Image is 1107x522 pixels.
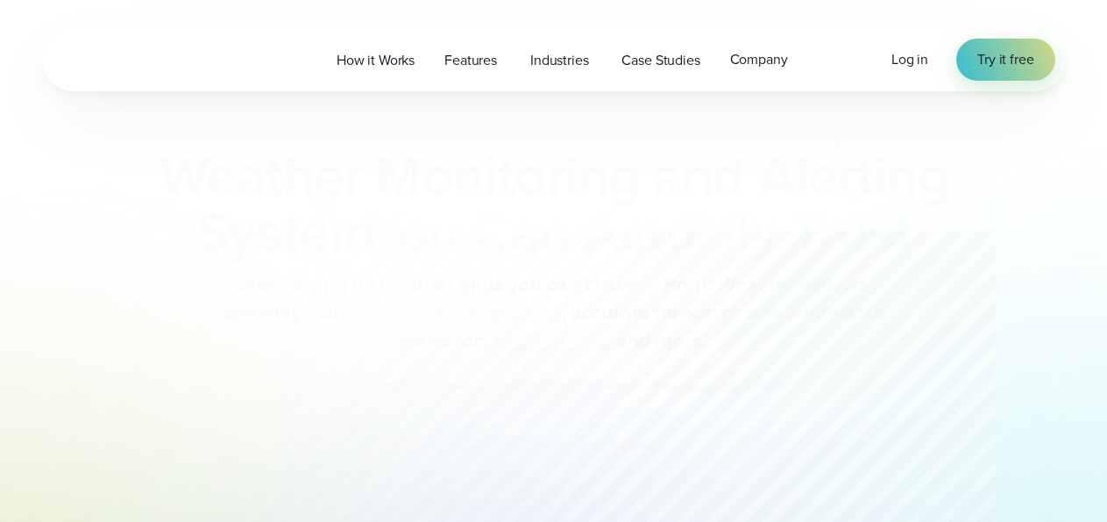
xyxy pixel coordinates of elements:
span: Features [444,50,497,71]
span: Company [730,49,788,70]
span: Industries [530,50,588,71]
span: Log in [891,49,928,69]
span: Case Studies [621,50,699,71]
span: Try it free [977,49,1033,70]
a: Try it free [956,39,1054,81]
a: Log in [891,49,928,70]
a: How it Works [322,42,429,78]
a: Case Studies [607,42,714,78]
span: How it Works [337,50,415,71]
